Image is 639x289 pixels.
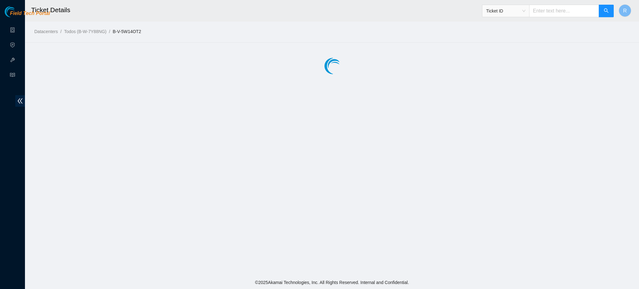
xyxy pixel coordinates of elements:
[25,276,639,289] footer: © 2025 Akamai Technologies, Inc. All Rights Reserved. Internal and Confidential.
[15,95,25,107] span: double-left
[60,29,61,34] span: /
[64,29,106,34] a: Todos (B-W-7Y88NG)
[599,5,614,17] button: search
[529,5,599,17] input: Enter text here...
[113,29,141,34] a: B-V-5W14OT2
[604,8,609,14] span: search
[109,29,110,34] span: /
[10,11,50,17] span: Field Tech Portal
[623,7,627,15] span: R
[10,70,15,82] span: read
[619,4,631,17] button: R
[5,11,50,19] a: Akamai TechnologiesField Tech Portal
[5,6,32,17] img: Akamai Technologies
[486,6,525,16] span: Ticket ID
[34,29,58,34] a: Datacenters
